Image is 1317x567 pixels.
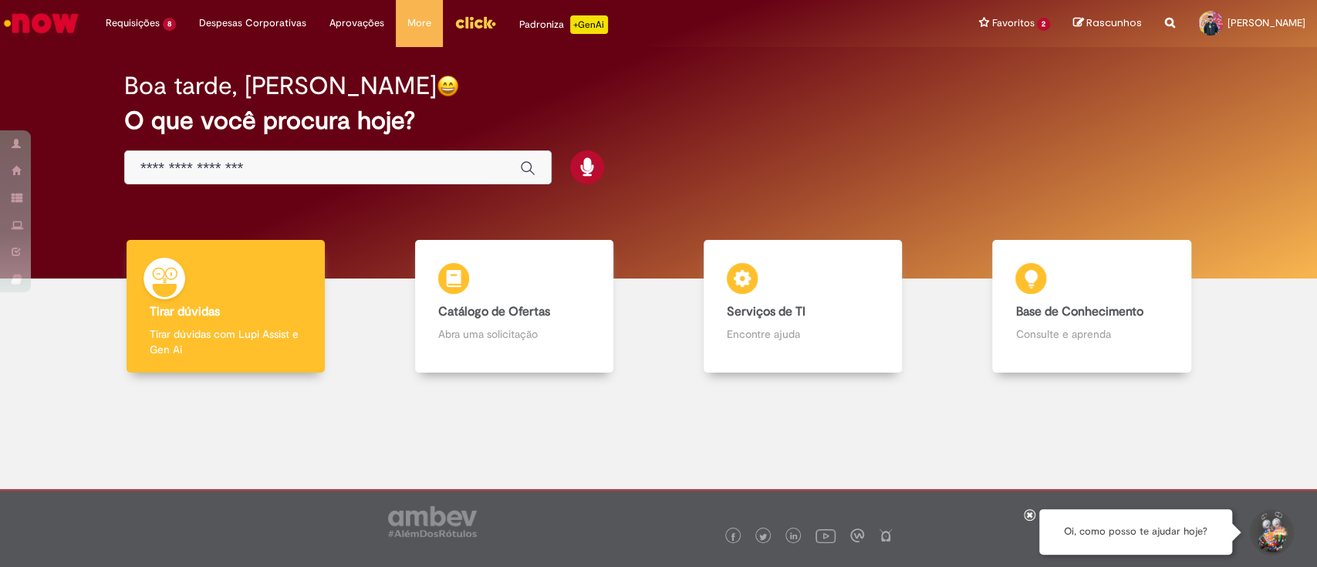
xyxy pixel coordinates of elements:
[1073,16,1142,31] a: Rascunhos
[727,326,879,342] p: Encontre ajuda
[947,240,1236,373] a: Base de Conhecimento Consulte e aprenda
[759,533,767,541] img: logo_footer_twitter.png
[407,15,431,31] span: More
[790,532,798,542] img: logo_footer_linkedin.png
[437,75,459,97] img: happy-face.png
[150,304,220,319] b: Tirar dúvidas
[659,240,947,373] a: Serviços de TI Encontre ajuda
[570,15,608,34] p: +GenAi
[163,18,176,31] span: 8
[150,326,302,357] p: Tirar dúvidas com Lupi Assist e Gen Ai
[816,525,836,545] img: logo_footer_youtube.png
[727,304,805,319] b: Serviços de TI
[1248,509,1294,555] button: Iniciar Conversa de Suporte
[1015,304,1143,319] b: Base de Conhecimento
[370,240,658,373] a: Catálogo de Ofertas Abra uma solicitação
[729,533,737,541] img: logo_footer_facebook.png
[1039,509,1232,555] div: Oi, como posso te ajudar hoje?
[1086,15,1142,30] span: Rascunhos
[438,326,590,342] p: Abra uma solicitação
[2,8,81,39] img: ServiceNow
[1228,16,1305,29] span: [PERSON_NAME]
[879,528,893,542] img: logo_footer_naosei.png
[329,15,384,31] span: Aprovações
[106,15,160,31] span: Requisições
[438,304,550,319] b: Catálogo de Ofertas
[124,73,437,100] h2: Boa tarde, [PERSON_NAME]
[991,15,1034,31] span: Favoritos
[81,240,370,373] a: Tirar dúvidas Tirar dúvidas com Lupi Assist e Gen Ai
[199,15,306,31] span: Despesas Corporativas
[124,107,1193,134] h2: O que você procura hoje?
[1015,326,1167,342] p: Consulte e aprenda
[519,15,608,34] div: Padroniza
[850,528,864,542] img: logo_footer_workplace.png
[1037,18,1050,31] span: 2
[454,11,496,34] img: click_logo_yellow_360x200.png
[388,506,477,537] img: logo_footer_ambev_rotulo_gray.png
